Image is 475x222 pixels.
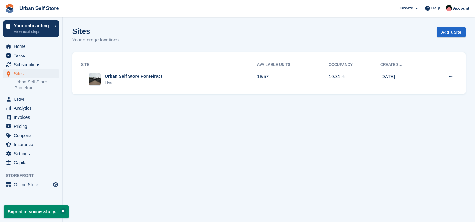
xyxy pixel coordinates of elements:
a: menu [3,140,59,149]
span: Pricing [14,122,51,131]
a: menu [3,149,59,158]
a: Urban Self Store [17,3,61,13]
a: menu [3,42,59,51]
span: Online Store [14,180,51,189]
a: menu [3,113,59,122]
div: Urban Self Store Pontefract [105,73,162,80]
a: menu [3,69,59,78]
p: Your storage locations [72,36,119,44]
img: Image of Urban Self Store Pontefract site [89,73,101,85]
span: Storefront [6,172,62,179]
a: menu [3,180,59,189]
a: menu [3,122,59,131]
a: Created [380,62,403,67]
td: [DATE] [380,70,429,89]
img: Josh Marshall [446,5,452,11]
a: Urban Self Store Pontefract [14,79,59,91]
span: Coupons [14,131,51,140]
a: menu [3,95,59,103]
th: Occupancy [329,60,380,70]
th: Available Units [257,60,329,70]
a: menu [3,158,59,167]
th: Site [80,60,257,70]
span: Account [453,5,469,12]
p: View next steps [14,29,51,34]
span: Tasks [14,51,51,60]
span: Capital [14,158,51,167]
a: Preview store [52,181,59,188]
img: stora-icon-8386f47178a22dfd0bd8f6a31ec36ba5ce8667c1dd55bd0f319d3a0aa187defe.svg [5,4,14,13]
td: 18/57 [257,70,329,89]
span: Insurance [14,140,51,149]
p: Your onboarding [14,24,51,28]
span: Sites [14,69,51,78]
a: menu [3,131,59,140]
span: Help [431,5,440,11]
td: 10.31% [329,70,380,89]
div: Live [105,80,162,86]
a: menu [3,104,59,113]
a: menu [3,60,59,69]
a: Add a Site [437,27,466,37]
span: Invoices [14,113,51,122]
span: Analytics [14,104,51,113]
h1: Sites [72,27,119,35]
a: Your onboarding View next steps [3,20,59,37]
span: Home [14,42,51,51]
span: Settings [14,149,51,158]
p: Signed in successfully. [4,205,69,218]
span: Create [400,5,413,11]
span: Subscriptions [14,60,51,69]
span: CRM [14,95,51,103]
a: menu [3,51,59,60]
